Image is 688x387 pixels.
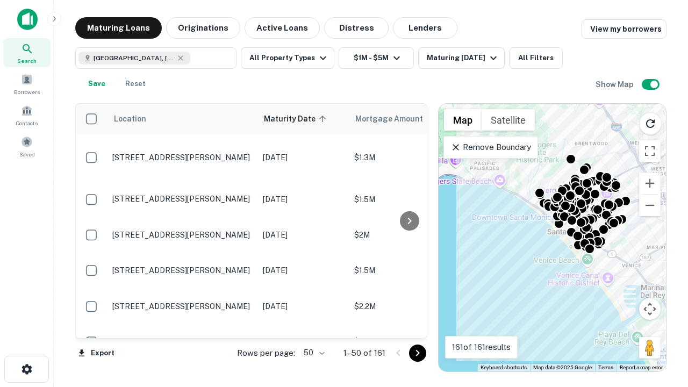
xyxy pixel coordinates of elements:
a: View my borrowers [582,19,666,39]
button: Zoom in [639,173,661,194]
div: 50 [299,345,326,361]
span: Mortgage Amount [355,112,437,125]
button: Go to next page [409,345,426,362]
button: All Filters [509,47,563,69]
p: [STREET_ADDRESS][PERSON_NAME] [112,302,252,311]
button: Active Loans [245,17,320,39]
button: Reset [118,73,153,95]
img: capitalize-icon.png [17,9,38,30]
p: [DATE] [263,152,343,163]
button: Distress [324,17,389,39]
span: Contacts [16,119,38,127]
button: All Property Types [241,47,334,69]
span: Saved [19,150,35,159]
a: Terms (opens in new tab) [598,364,613,370]
p: $2.2M [354,300,462,312]
a: Search [3,38,51,67]
button: Originations [166,17,240,39]
th: Maturity Date [257,104,349,134]
a: Report a map error [620,364,663,370]
button: Toggle fullscreen view [639,140,661,162]
button: Drag Pegman onto the map to open Street View [639,337,661,359]
th: Mortgage Amount [349,104,467,134]
p: [DATE] [263,229,343,241]
button: Show street map [444,109,482,131]
span: Location [113,112,146,125]
button: Zoom out [639,195,661,216]
p: [DATE] [263,300,343,312]
a: Contacts [3,101,51,130]
a: Open this area in Google Maps (opens a new window) [441,357,477,371]
button: Maturing [DATE] [418,47,505,69]
p: [DATE] [263,336,343,348]
a: Saved [3,132,51,161]
span: Maturity Date [264,112,329,125]
span: [GEOGRAPHIC_DATA], [GEOGRAPHIC_DATA], [GEOGRAPHIC_DATA] [94,53,174,63]
button: $1M - $5M [339,47,414,69]
p: 1–50 of 161 [343,347,385,360]
h6: Show Map [596,78,635,90]
p: Remove Boundary [450,141,531,154]
button: Show satellite imagery [482,109,535,131]
a: Borrowers [3,69,51,98]
p: [DATE] [263,264,343,276]
div: Maturing [DATE] [427,52,500,64]
p: Rows per page: [237,347,295,360]
p: $2M [354,229,462,241]
span: Search [17,56,37,65]
button: Lenders [393,17,457,39]
span: Map data ©2025 Google [533,364,592,370]
p: [STREET_ADDRESS][PERSON_NAME] [112,194,252,204]
button: Maturing Loans [75,17,162,39]
button: Save your search to get updates of matches that match your search criteria. [80,73,114,95]
div: 0 0 [439,104,666,371]
img: Google [441,357,477,371]
p: [STREET_ADDRESS][PERSON_NAME] [112,230,252,240]
p: [STREET_ADDRESS][PERSON_NAME] [112,153,252,162]
span: Borrowers [14,88,40,96]
p: $1.5M [354,264,462,276]
p: [DATE] [263,193,343,205]
p: $1.3M [354,152,462,163]
p: [STREET_ADDRESS][PERSON_NAME] [112,337,252,347]
p: 161 of 161 results [452,341,511,354]
button: Keyboard shortcuts [481,364,527,371]
p: $1.3M [354,336,462,348]
p: [STREET_ADDRESS][PERSON_NAME] [112,266,252,275]
p: $1.5M [354,193,462,205]
th: Location [107,104,257,134]
iframe: Chat Widget [634,267,688,318]
button: Reload search area [639,112,662,135]
button: Export [75,345,117,361]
